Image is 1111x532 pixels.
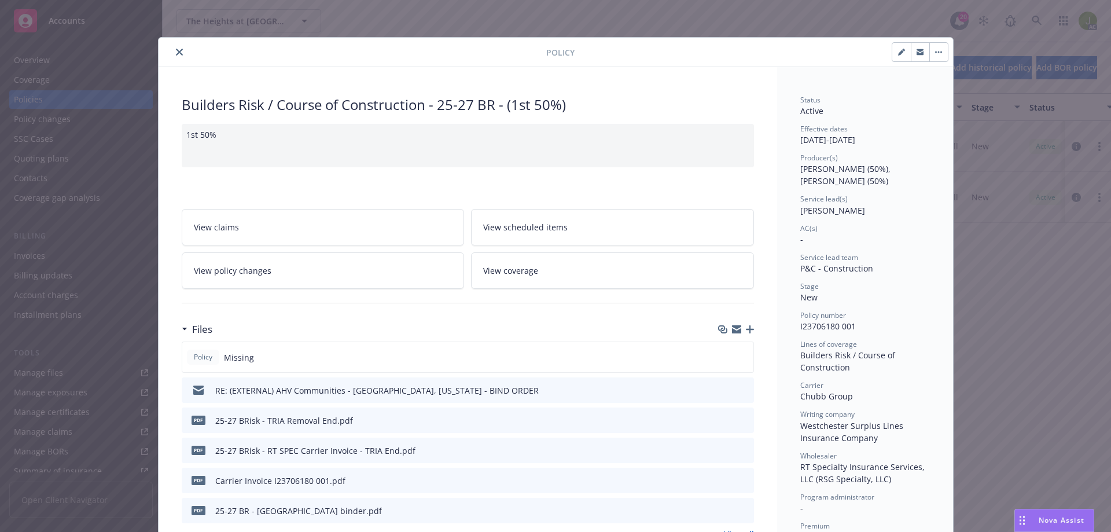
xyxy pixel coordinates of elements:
span: View policy changes [194,265,271,277]
span: - [800,502,803,513]
span: Service lead team [800,252,858,262]
span: Westchester Surplus Lines Insurance Company [800,420,906,443]
h3: Files [192,322,212,337]
button: download file [720,445,730,457]
span: RT Specialty Insurance Services, LLC (RSG Specialty, LLC) [800,461,927,485]
div: RE: (EXTERNAL) AHV Communities - [GEOGRAPHIC_DATA], [US_STATE] - BIND ORDER [215,384,539,397]
span: View scheduled items [483,221,568,233]
span: Wholesaler [800,451,837,461]
span: Service lead(s) [800,194,848,204]
span: pdf [192,476,205,485]
span: Status [800,95,821,105]
span: AC(s) [800,223,818,233]
span: [PERSON_NAME] (50%), [PERSON_NAME] (50%) [800,163,893,186]
a: View coverage [471,252,754,289]
span: Policy [546,46,575,58]
div: Carrier Invoice I23706180 001.pdf [215,475,345,487]
button: download file [720,414,730,427]
span: - [800,234,803,245]
button: preview file [739,445,749,457]
span: View claims [194,221,239,233]
button: preview file [739,505,749,517]
span: Writing company [800,409,855,419]
span: Producer(s) [800,153,838,163]
span: pdf [192,446,205,454]
span: Active [800,105,823,116]
span: pdf [192,506,205,515]
a: View scheduled items [471,209,754,245]
span: pdf [192,416,205,424]
button: Nova Assist [1014,509,1094,532]
span: Lines of coverage [800,339,857,349]
span: View coverage [483,265,538,277]
span: Builders Risk / Course of Construction [800,350,897,373]
span: Effective dates [800,124,848,134]
button: close [172,45,186,59]
button: download file [720,384,730,397]
a: View claims [182,209,465,245]
span: Nova Assist [1039,515,1084,525]
span: P&C - Construction [800,263,873,274]
span: Stage [800,281,819,291]
span: I23706180 001 [800,321,856,332]
div: 25-27 BRisk - RT SPEC Carrier Invoice - TRIA End.pdf [215,445,415,457]
span: Chubb Group [800,391,853,402]
span: New [800,292,818,303]
button: preview file [739,414,749,427]
span: Premium [800,521,830,531]
div: 25-27 BR - [GEOGRAPHIC_DATA] binder.pdf [215,505,382,517]
span: Policy [192,352,215,362]
div: 1st 50% [182,124,754,167]
span: Program administrator [800,492,874,502]
div: Builders Risk / Course of Construction - 25-27 BR - (1st 50%) [182,95,754,115]
span: [PERSON_NAME] [800,205,865,216]
span: Missing [224,351,254,364]
div: 25-27 BRisk - TRIA Removal End.pdf [215,414,353,427]
div: Drag to move [1015,509,1029,531]
span: Carrier [800,380,823,390]
button: preview file [739,384,749,397]
button: preview file [739,475,749,487]
a: View policy changes [182,252,465,289]
span: Policy number [800,310,846,320]
div: Files [182,322,212,337]
div: [DATE] - [DATE] [800,124,930,146]
button: download file [720,505,730,517]
button: download file [720,475,730,487]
